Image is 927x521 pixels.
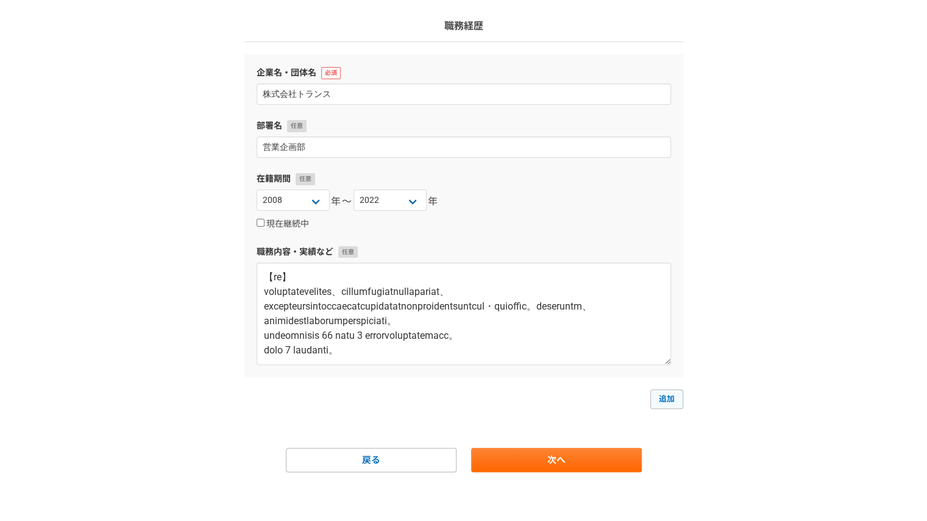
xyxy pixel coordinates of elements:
span: 年 [428,194,439,209]
a: 追加 [650,389,683,409]
label: 部署名 [257,119,671,132]
p: 職務経歴 [444,19,483,34]
span: 年〜 [331,194,352,209]
input: エニィクルー株式会社 [257,83,671,105]
a: 戻る [286,448,456,472]
label: 在籍期間 [257,172,671,185]
input: 現在継続中 [257,219,265,227]
label: 企業名・団体名 [257,66,671,79]
label: 職務内容・実績など [257,246,671,258]
a: 次へ [471,448,642,472]
input: 開発2部 [257,136,671,158]
label: 現在継続中 [257,219,309,230]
